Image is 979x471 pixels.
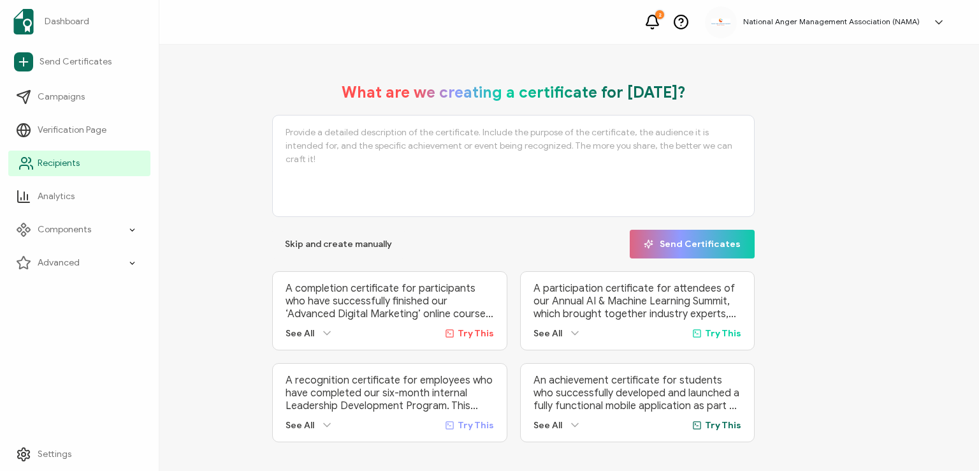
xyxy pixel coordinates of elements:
[705,420,741,431] span: Try This
[705,328,741,339] span: Try This
[286,420,314,431] span: See All
[644,239,741,249] span: Send Certificates
[38,257,80,269] span: Advanced
[286,282,493,320] p: A completion certificate for participants who have successfully finished our ‘Advanced Digital Ma...
[458,420,494,431] span: Try This
[8,84,150,110] a: Campaigns
[533,420,562,431] span: See All
[38,223,91,236] span: Components
[743,17,920,26] h5: National Anger Management Association (NAMA)
[8,47,150,77] a: Send Certificates
[8,151,150,176] a: Recipients
[38,91,85,103] span: Campaigns
[8,4,150,40] a: Dashboard
[286,374,493,412] p: A recognition certificate for employees who have completed our six-month internal Leadership Deve...
[285,240,392,249] span: Skip and create manually
[342,83,686,102] h1: What are we creating a certificate for [DATE]?
[45,15,89,28] span: Dashboard
[8,117,150,143] a: Verification Page
[38,157,80,170] span: Recipients
[38,190,75,203] span: Analytics
[286,328,314,339] span: See All
[458,328,494,339] span: Try This
[13,9,34,34] img: sertifier-logomark-colored.svg
[38,448,71,461] span: Settings
[533,328,562,339] span: See All
[40,56,112,68] span: Send Certificates
[711,19,730,26] img: 3ca2817c-e862-47f7-b2ec-945eb25c4a6c.jpg
[8,184,150,209] a: Analytics
[533,374,741,412] p: An achievement certificate for students who successfully developed and launched a fully functiona...
[272,230,405,258] button: Skip and create manually
[38,124,106,137] span: Verification Page
[655,10,664,19] div: 2
[533,282,741,320] p: A participation certificate for attendees of our Annual AI & Machine Learning Summit, which broug...
[8,442,150,467] a: Settings
[630,230,755,258] button: Send Certificates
